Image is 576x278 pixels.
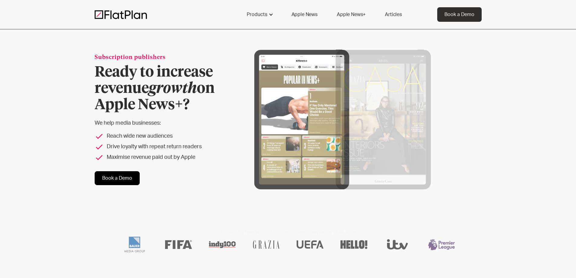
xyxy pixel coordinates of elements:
[95,143,234,151] li: Drive loyalty with repeat return readers
[330,7,373,22] a: Apple News+
[95,64,234,113] h1: Ready to increase revenue on Apple News+?
[378,7,409,22] a: Articles
[444,11,474,18] div: Book a Demo
[95,54,234,62] div: Subscription publishers
[284,7,325,22] a: Apple News
[239,7,279,22] div: Products
[149,81,197,96] em: growth
[95,119,234,127] p: We help media businesses:
[95,153,234,162] li: Maximise revenue paid out by Apple
[247,11,267,18] div: Products
[95,171,140,185] a: Book a Demo
[114,230,462,235] h2: Trusted by hundreds of content-driven companies of all sizes
[437,7,482,22] a: Book a Demo
[95,132,234,140] li: Reach wide new audiences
